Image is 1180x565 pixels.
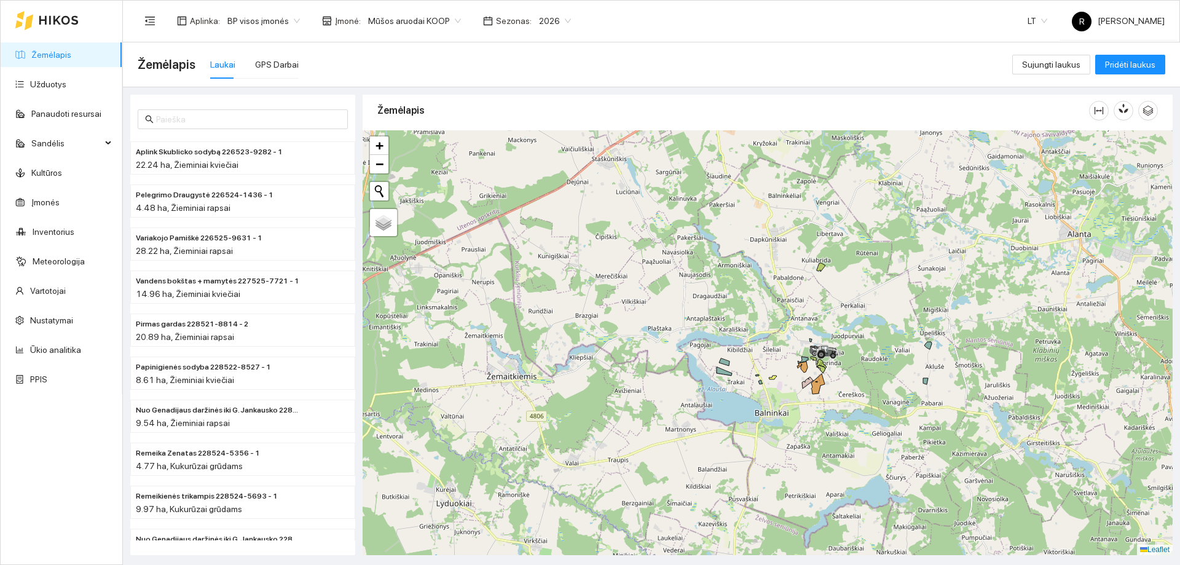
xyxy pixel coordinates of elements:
[370,182,388,200] button: Initiate a new search
[30,315,73,325] a: Nustatymai
[136,461,243,471] span: 4.77 ha, Kukurūzai grūdams
[136,289,240,299] span: 14.96 ha, Žieminiai kviečiai
[377,93,1089,128] div: Žemėlapis
[1140,545,1170,554] a: Leaflet
[144,15,155,26] span: menu-fold
[136,146,283,158] span: Aplink Skublicko sodybą 226523-9282 - 1
[136,160,238,170] span: 22.24 ha, Žieminiai kviečiai
[1090,106,1108,116] span: column-width
[376,138,383,153] span: +
[1012,60,1090,69] a: Sujungti laukus
[136,448,260,459] span: Remeika Zenatas 228524-5356 - 1
[136,318,248,330] span: Pirmas gardas 228521-8814 - 2
[30,286,66,296] a: Vartotojai
[156,113,340,126] input: Paieška
[136,275,299,287] span: Vandens bokštas + mamytės 227525-7721 - 1
[190,14,220,28] span: Aplinka :
[136,504,242,514] span: 9.97 ha, Kukurūzai grūdams
[136,332,234,342] span: 20.89 ha, Žieminiai rapsai
[370,136,388,155] a: Zoom in
[136,418,230,428] span: 9.54 ha, Žieminiai rapsai
[370,209,397,236] a: Layers
[1072,16,1165,26] span: [PERSON_NAME]
[1089,101,1109,121] button: column-width
[496,14,532,28] span: Sezonas :
[31,197,60,207] a: Įmonės
[31,109,101,119] a: Panaudoti resursai
[136,246,233,256] span: 28.22 ha, Žieminiai rapsai
[1079,12,1085,31] span: R
[33,227,74,237] a: Inventorius
[136,405,301,416] span: Nuo Genadijaus daržinės iki G. Jankausko 228522-8527 - 2
[376,156,383,172] span: −
[539,12,571,30] span: 2026
[136,491,278,502] span: Remeikienės trikampis 228524-5693 - 1
[136,232,262,244] span: Variakojo Pamiškė 226525-9631 - 1
[145,115,154,124] span: search
[30,374,47,384] a: PPIS
[483,16,493,26] span: calendar
[138,55,195,74] span: Žemėlapis
[1022,58,1080,71] span: Sujungti laukus
[370,155,388,173] a: Zoom out
[1105,58,1155,71] span: Pridėti laukus
[31,131,101,156] span: Sandėlis
[335,14,361,28] span: Įmonė :
[136,189,273,201] span: Pelegrimo Draugystė 226524-1436 - 1
[138,9,162,33] button: menu-fold
[1012,55,1090,74] button: Sujungti laukus
[30,79,66,89] a: Užduotys
[136,203,230,213] span: 4.48 ha, Žieminiai rapsai
[1095,60,1165,69] a: Pridėti laukus
[1028,12,1047,30] span: LT
[255,58,299,71] div: GPS Darbai
[1095,55,1165,74] button: Pridėti laukus
[33,256,85,266] a: Meteorologija
[177,16,187,26] span: layout
[322,16,332,26] span: shop
[210,58,235,71] div: Laukai
[227,12,300,30] span: BP visos įmonės
[136,534,301,545] span: Nuo Genadijaus daržinės iki G. Jankausko 228522-8527 - 4
[368,12,461,30] span: Mūšos aruodai KOOP
[136,375,234,385] span: 8.61 ha, Žieminiai kviečiai
[136,362,271,373] span: Papinigienės sodyba 228522-8527 - 1
[31,50,71,60] a: Žemėlapis
[31,168,62,178] a: Kultūros
[30,345,81,355] a: Ūkio analitika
